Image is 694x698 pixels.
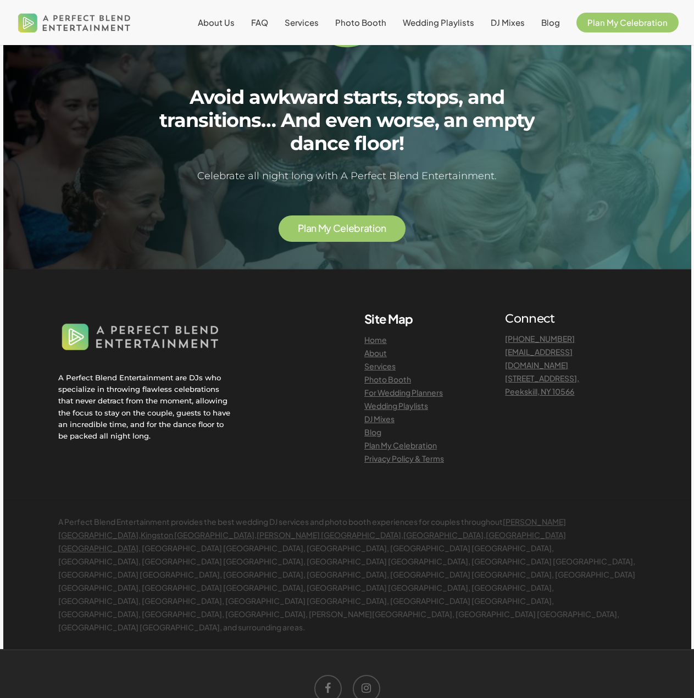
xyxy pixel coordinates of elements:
[364,311,413,326] b: Site Map
[348,224,354,234] span: e
[505,373,579,396] a: [STREET_ADDRESS],Peekskill, NY 10566
[360,224,364,234] span: r
[491,17,525,27] span: DJ Mixes
[298,223,386,234] a: Plan My Celebration
[364,453,444,463] a: Privacy Policy & Terms
[364,348,387,358] a: About
[159,109,320,132] span: transitions… And
[335,17,386,27] span: Photo Booth
[58,530,566,553] a: [GEOGRAPHIC_DATA] [GEOGRAPHIC_DATA]
[58,517,566,540] a: [PERSON_NAME][GEOGRAPHIC_DATA]
[285,17,319,27] span: Services
[58,372,232,442] p: A Perfect Blend Entertainment are DJs who specialize in throwing flawless celebrations that never...
[251,18,268,27] a: FAQ
[373,224,375,234] span: i
[326,224,331,234] span: y
[333,224,341,234] span: C
[541,18,560,27] a: Blog
[364,374,411,384] a: Photo Booth
[343,86,402,109] span: starts,
[576,18,679,27] a: Plan My Celebration
[364,335,387,345] a: Home
[58,517,635,632] span: A Perfect Blend Entertainment provides the best wedding DJ services and photo booth experiences f...
[403,17,474,27] span: Wedding Playlists
[198,17,235,27] span: About Us
[505,311,636,326] h4: Connect
[364,427,381,437] a: Blog
[335,18,386,27] a: Photo Booth
[473,109,535,132] span: empty
[407,86,463,109] span: stops,
[251,17,268,27] span: FAQ
[403,18,474,27] a: Wedding Playlists
[505,334,575,344] a: [PHONE_NUMBER]
[285,18,319,27] a: Services
[376,109,439,132] span: worse,
[354,132,404,155] span: floor!
[142,168,552,184] h5: Celebrate all night long with A Perfect Blend Entertainment.
[354,224,360,234] span: b
[403,530,484,540] a: [GEOGRAPHIC_DATA]
[364,440,437,450] a: Plan My Celebration
[141,530,254,540] a: Kingston [GEOGRAPHIC_DATA]
[369,224,373,234] span: t
[15,4,134,41] img: A Perfect Blend Entertainment
[198,18,235,27] a: About Us
[306,224,312,234] span: a
[364,401,428,411] a: Wedding Playlists
[346,224,348,234] span: l
[443,109,468,132] span: an
[468,86,504,109] span: and
[364,387,443,397] a: For Wedding Planners
[325,109,371,132] span: even
[491,18,525,27] a: DJ Mixes
[381,224,386,234] span: n
[298,224,304,234] span: P
[304,224,306,234] span: l
[364,414,395,424] a: DJ Mixes
[257,530,401,540] a: [PERSON_NAME] [GEOGRAPHIC_DATA]
[364,224,369,234] span: a
[190,86,244,109] span: Avoid
[587,17,668,27] span: Plan My Celebration
[340,224,346,234] span: e
[249,86,338,109] span: awkward
[311,224,317,234] span: n
[375,224,381,234] span: o
[541,17,560,27] span: Blog
[505,347,573,370] a: [EMAIL_ADDRESS][DOMAIN_NAME]
[364,361,396,371] a: Services
[318,224,326,234] span: M
[290,132,349,155] span: dance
